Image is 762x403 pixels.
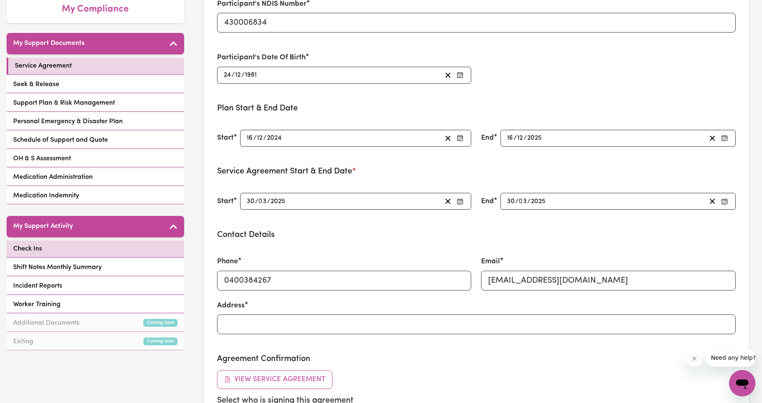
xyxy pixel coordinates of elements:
span: Additional Documents [13,318,79,328]
input: ---- [245,70,257,81]
span: / [241,71,245,79]
label: Phone [217,256,238,267]
span: Schedule of Support and Quote [13,135,108,145]
span: Support Plan & Risk Management [13,98,115,108]
a: Check Ins [7,241,184,258]
input: ---- [531,196,546,207]
label: Start [217,133,234,143]
span: / [263,134,266,142]
span: / [255,198,258,205]
input: -- [519,196,528,207]
input: -- [517,133,524,144]
small: Coming Soon [143,319,178,327]
label: Address [217,300,245,311]
input: -- [223,70,231,81]
h3: Agreement Confirmation [217,354,736,364]
a: Schedule of Support and Quote [7,132,184,149]
span: / [231,71,235,79]
a: Personal Emergency & Disaster Plan [7,113,184,130]
button: View Service Agreement [217,370,333,389]
input: ---- [270,196,286,207]
span: / [527,198,531,205]
span: / [267,198,270,205]
a: Additional DocumentsComing Soon [7,315,184,332]
label: Email [481,256,500,267]
span: Service Agreement [15,61,72,71]
input: -- [259,196,267,207]
a: Seek & Release [7,76,184,93]
span: Medication Administration [13,172,93,182]
iframe: Message from company [706,349,755,367]
span: Check Ins [13,244,42,254]
span: Shift Notes Monthly Summary [13,262,102,272]
span: Medication Indemnity [13,191,79,201]
span: Incident Reports [13,281,62,291]
span: / [253,134,257,142]
h3: Service Agreement Start & End Date [217,166,736,176]
span: OH & S Assessment [13,154,71,164]
button: My Support Documents [7,33,184,54]
span: Exiting [13,337,33,347]
a: Incident Reports [7,278,184,295]
a: Service Agreement [7,58,184,75]
span: / [524,134,527,142]
span: 0 [258,198,262,205]
h5: My Support Activity [13,223,73,230]
a: ExitingComing Soon [7,333,184,350]
h3: Contact Details [217,230,736,240]
span: / [514,134,517,142]
label: Start [217,196,234,207]
span: 0 [519,198,523,205]
input: -- [246,133,253,144]
small: Coming Soon [143,337,178,345]
input: -- [235,70,241,81]
a: Medication Indemnity [7,187,184,204]
a: Medication Administration [7,169,184,186]
button: My Support Activity [7,216,184,237]
iframe: Close message [686,350,703,367]
span: Seek & Release [13,80,59,89]
input: -- [257,133,263,144]
a: Worker Training [7,296,184,313]
label: End [481,196,494,207]
input: -- [507,196,515,207]
span: Worker Training [13,300,61,309]
label: End [481,133,494,143]
span: Need any help? [5,6,50,12]
h5: My Support Documents [13,40,84,47]
label: Participant's Date Of Birth [217,52,306,63]
a: Shift Notes Monthly Summary [7,259,184,276]
input: ---- [266,133,283,144]
input: -- [507,133,514,144]
a: Support Plan & Risk Management [7,95,184,112]
h3: Plan Start & End Date [217,103,736,113]
span: Personal Emergency & Disaster Plan [13,117,123,127]
span: / [515,198,519,205]
iframe: Button to launch messaging window [729,370,755,396]
a: OH & S Assessment [7,150,184,167]
input: -- [246,196,255,207]
input: ---- [527,133,542,144]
